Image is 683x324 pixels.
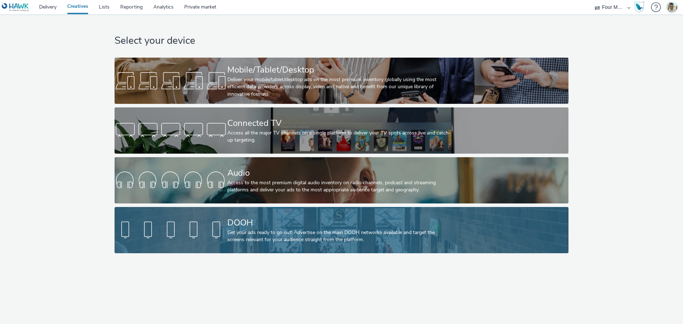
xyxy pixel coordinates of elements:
[227,117,453,129] div: Connected TV
[227,129,453,144] div: Access all the major TV channels on a single platform to deliver your TV spots across live and ca...
[227,76,453,98] div: Deliver your mobile/tablet/desktop ads on the most premium inventory globally using the most effi...
[227,229,453,244] div: Get your ads ready to go out! Advertise on the main DOOH networks available and target the screen...
[227,167,453,179] div: Audio
[115,34,568,48] h1: Select your device
[115,107,568,154] a: Connected TVAccess all the major TV channels on a single platform to deliver your TV spots across...
[634,1,645,13] img: Hawk Academy
[115,207,568,253] a: DOOHGet your ads ready to go out! Advertise on the main DOOH networks available and target the sc...
[2,3,29,12] img: undefined Logo
[227,179,453,194] div: Access to the most premium digital audio inventory on radio channels, podcast and streaming platf...
[634,1,647,13] a: Hawk Academy
[115,58,568,104] a: Mobile/Tablet/DesktopDeliver your mobile/tablet/desktop ads on the most premium inventory globall...
[227,217,453,229] div: DOOH
[227,64,453,76] div: Mobile/Tablet/Desktop
[115,157,568,203] a: AudioAccess to the most premium digital audio inventory on radio channels, podcast and streaming ...
[667,2,677,12] img: Dan Powell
